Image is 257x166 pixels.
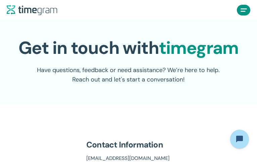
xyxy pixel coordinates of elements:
a: [EMAIL_ADDRESS][DOMAIN_NAME] [86,154,171,163]
span: timegram [159,36,239,59]
h1: Get in touch with [18,39,239,57]
p: Have questions, feedback or need assistance? We’re here to help. Reach out and let's start a conv... [37,66,220,85]
div: menu [237,5,250,15]
h2: Contact Information [86,140,171,149]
